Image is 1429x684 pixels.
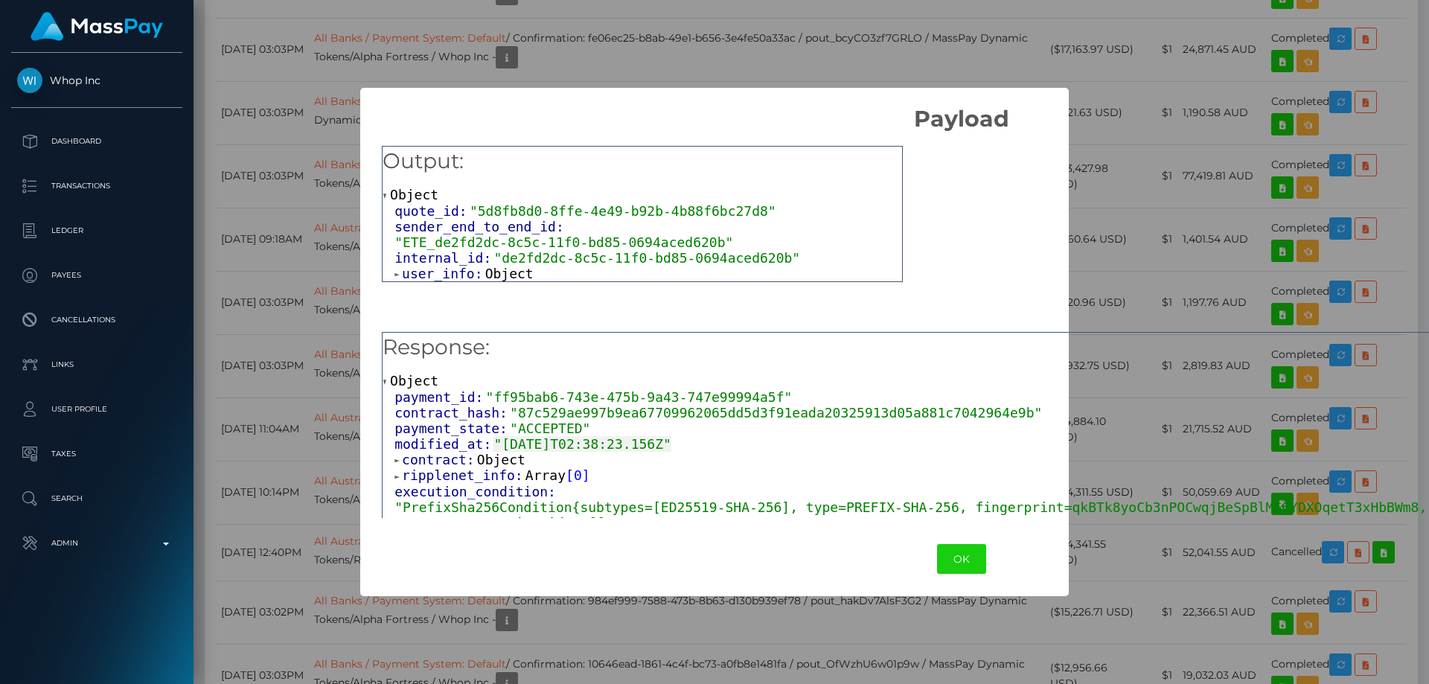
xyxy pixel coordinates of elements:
p: Search [17,488,176,510]
span: execution_condition: [394,484,558,499]
p: Taxes [17,443,176,465]
span: payment_state: [394,421,510,436]
p: Payees [17,264,176,287]
span: payment_id: [394,389,485,405]
span: Object [477,452,525,467]
img: Whop Inc [17,68,42,93]
span: Object [390,373,438,389]
span: user_info: [402,266,485,281]
span: contract_hash: [394,405,510,421]
span: "5d8fb8d0-8ffe-4e49-b92b-4b88f6bc27d8" [470,203,776,219]
h5: Output: [383,147,902,176]
span: Whop Inc [11,74,182,87]
span: 0 [574,467,582,483]
span: "de2fd2dc-8c5c-11f0-bd85-0694aced620b" [493,250,800,266]
span: "87c529ae997b9ea67709962065dd5d3f91eada20325913d05a881c7042964e9b" [510,405,1042,421]
span: Array [525,467,566,483]
span: quote_id: [394,203,470,219]
p: User Profile [17,398,176,421]
span: [ [566,467,574,483]
span: Object [485,266,534,281]
p: Links [17,354,176,376]
p: Cancellations [17,309,176,331]
p: Dashboard [17,130,176,153]
span: Object [390,187,438,202]
span: ripplenet_info: [402,467,525,483]
p: Transactions [17,175,176,197]
span: ] [582,467,590,483]
span: "[DATE]T02:38:23.156Z" [493,436,671,452]
p: Admin [17,532,176,554]
p: Ledger [17,220,176,242]
span: null [575,515,607,531]
img: MassPay Logo [31,12,163,41]
span: "ACCEPTED" [510,421,590,436]
span: modified_at: [394,436,493,452]
span: "ff95bab6-743e-475b-9a43-747e99994a5f" [486,389,793,405]
span: "ETE_de2fd2dc-8c5c-11f0-bd85-0694aced620b" [394,234,733,250]
span: contract: [402,452,477,467]
span: crypto_transaction_id: [394,515,575,531]
button: OK [937,544,986,575]
span: internal_id: [394,250,493,266]
span: sender_end_to_end_id: [394,219,566,234]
